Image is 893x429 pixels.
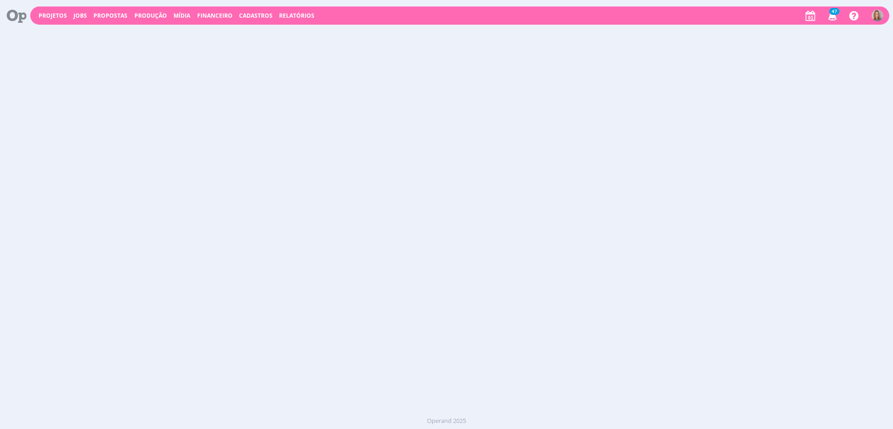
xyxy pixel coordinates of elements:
button: Cadastros [236,12,275,20]
a: Mídia [173,12,190,20]
button: Mídia [171,12,193,20]
a: Relatórios [279,12,314,20]
button: Propostas [91,12,130,20]
button: 47 [822,7,841,24]
span: Propostas [93,12,127,20]
img: A [872,10,883,21]
a: Financeiro [197,12,233,20]
a: Projetos [39,12,67,20]
button: Produção [132,12,170,20]
button: Jobs [71,12,90,20]
button: Financeiro [194,12,235,20]
span: Cadastros [239,12,273,20]
a: Produção [134,12,167,20]
a: Jobs [73,12,87,20]
button: A [871,7,884,24]
button: Projetos [36,12,70,20]
span: 47 [829,8,840,15]
button: Relatórios [276,12,317,20]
